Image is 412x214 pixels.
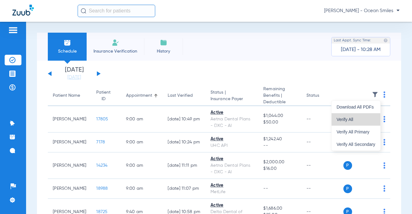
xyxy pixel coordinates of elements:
[381,184,412,214] iframe: Chat Widget
[337,117,375,122] span: Verify All
[337,142,375,147] span: Verify All Secondary
[337,130,375,134] span: Verify All Primary
[337,105,375,109] span: Download All PDFs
